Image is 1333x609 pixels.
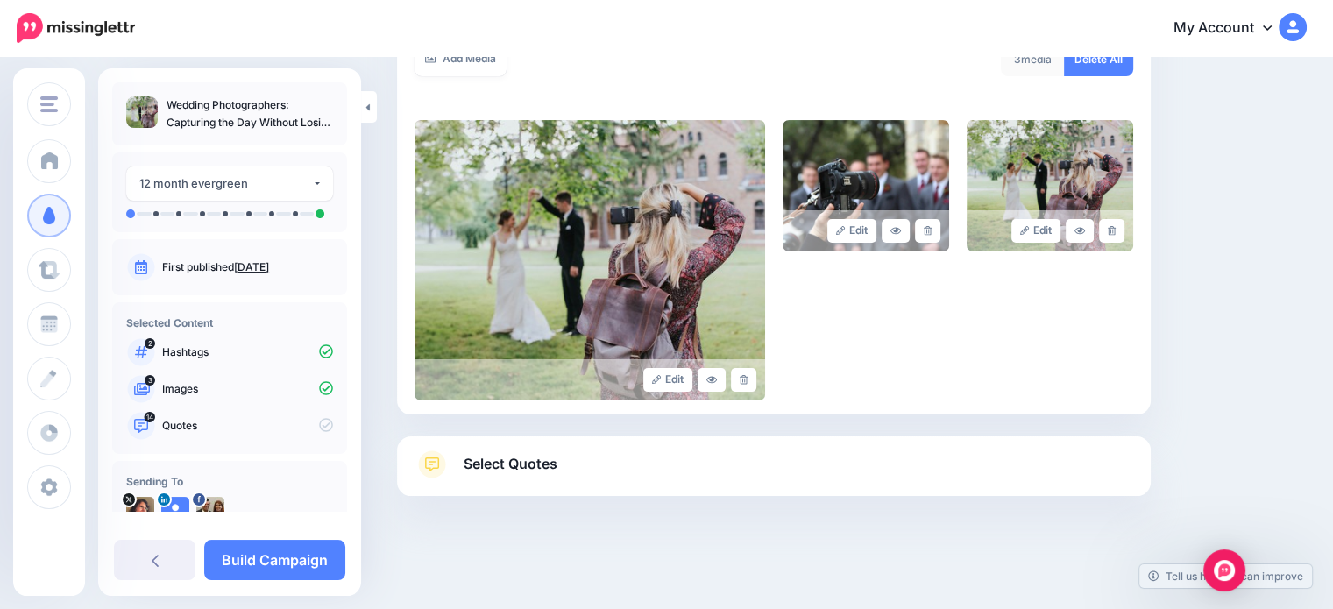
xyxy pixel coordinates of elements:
a: Add Media [415,42,507,76]
img: 065ccef4386fee1adf5a6c6bfc1ddb0d_large.jpg [967,120,1133,251]
img: user_default_image.png [161,497,189,525]
img: ef528297a5fa6608c04de8a01419c424_large.jpg [415,120,765,400]
img: e64860d4d83d0b6db3fa9b3e3cdd4855_large.jpg [783,120,949,251]
img: menu.png [40,96,58,112]
p: Hashtags [162,344,333,360]
p: Wedding Photographers: Capturing the Day Without Losing Your Mind [167,96,333,131]
img: ef528297a5fa6608c04de8a01419c424_thumb.jpg [126,96,158,128]
img: 12936747_1161812117171759_1944406923517990801_n-bsa9643.jpg [196,497,224,525]
span: 14 [145,412,156,422]
p: Images [162,381,333,397]
a: Edit [1011,219,1061,243]
span: 3 [145,375,155,386]
span: 2 [145,338,155,349]
h4: Sending To [126,475,333,488]
a: My Account [1156,7,1307,50]
a: Edit [643,368,693,392]
img: Missinglettr [17,13,135,43]
span: Select Quotes [464,452,557,476]
div: 12 month evergreen [139,173,312,194]
div: Open Intercom Messenger [1203,549,1245,591]
a: [DATE] [234,260,269,273]
a: Delete All [1064,42,1133,76]
div: media [1001,42,1065,76]
img: 8fVX9xhV-1030.jpg [126,497,154,525]
button: 12 month evergreen [126,166,333,201]
span: 3 [1014,53,1021,66]
p: Quotes [162,418,333,434]
p: First published [162,259,333,275]
a: Edit [827,219,877,243]
a: Select Quotes [415,450,1133,496]
a: Tell us how we can improve [1139,564,1312,588]
h4: Selected Content [126,316,333,329]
